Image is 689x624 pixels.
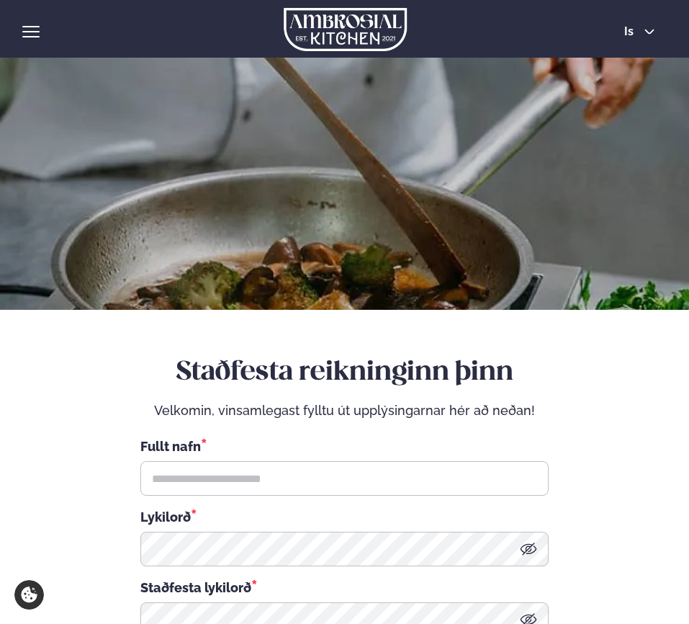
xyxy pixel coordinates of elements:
[140,507,549,526] div: Lykilorð
[284,8,407,51] img: logo
[140,356,549,391] h2: Staðfesta reikninginn þinn
[624,26,638,37] span: is
[140,578,549,597] div: Staðfesta lykilorð
[140,402,549,419] p: Velkomin, vinsamlegast fylltu út upplýsingarnar hér að neðan!
[14,580,44,610] a: Cookie settings
[613,26,667,37] button: is
[140,437,549,455] div: Fullt nafn
[22,23,40,40] button: hamburger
